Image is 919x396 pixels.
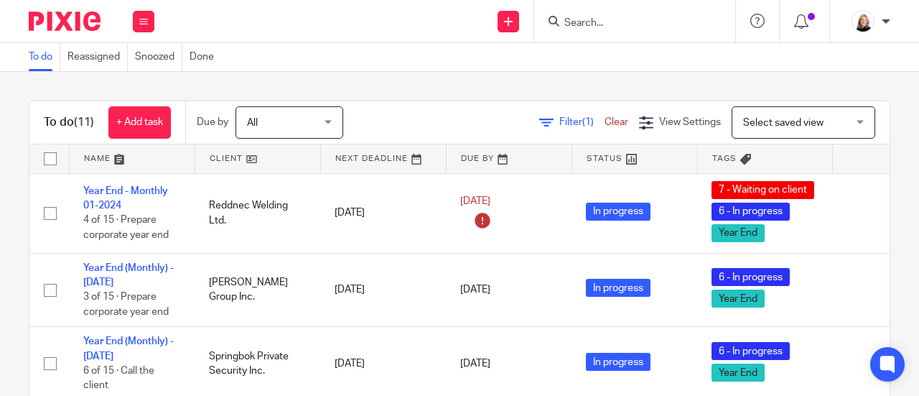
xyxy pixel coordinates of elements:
span: All [247,118,258,128]
a: Snoozed [135,43,182,71]
span: [DATE] [460,285,490,295]
a: Year End (Monthly) - [DATE] [83,336,174,361]
span: 6 - In progress [712,342,790,360]
span: Year End [712,224,765,242]
span: Filter [559,117,605,127]
a: Done [190,43,221,71]
a: Reassigned [67,43,128,71]
img: Screenshot%202023-11-02%20134555.png [852,10,874,33]
span: 4 of 15 · Prepare corporate year end [83,216,169,241]
span: Year End [712,290,765,308]
p: Due by [197,115,228,129]
input: Search [563,17,692,30]
a: Year End (Monthly) - [DATE] [83,263,174,287]
a: + Add task [108,106,171,139]
span: [DATE] [460,359,490,369]
span: (11) [74,116,94,128]
span: In progress [586,203,650,221]
a: Year End - Monthly 01-2024 [83,186,168,211]
td: [PERSON_NAME] Group Inc. [195,253,320,327]
span: Year End [712,364,765,382]
span: Tags [712,155,737,162]
span: 6 - In progress [712,268,790,286]
a: Clear [605,117,628,127]
a: To do [29,43,60,71]
span: (1) [582,117,594,127]
span: Select saved view [743,118,824,128]
span: 6 - In progress [712,203,790,221]
span: View Settings [659,117,721,127]
h1: To do [44,115,94,130]
span: 3 of 15 · Prepare corporate year end [83,292,169,317]
span: [DATE] [460,196,490,206]
td: Reddnec Welding Ltd. [195,173,320,253]
td: [DATE] [320,173,446,253]
span: 6 of 15 · Call the client [83,366,154,391]
span: 7 - Waiting on client [712,181,814,199]
img: Pixie [29,11,101,31]
span: In progress [586,279,650,297]
span: In progress [586,353,650,371]
td: [DATE] [320,253,446,327]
